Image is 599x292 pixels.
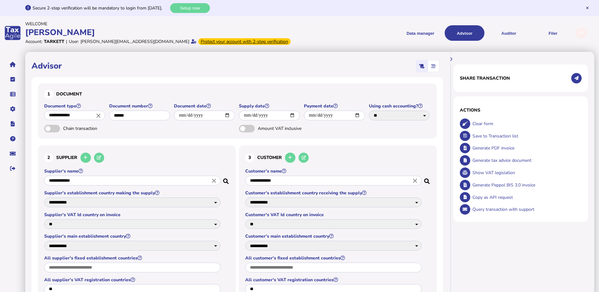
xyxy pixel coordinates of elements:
[471,118,582,130] div: Clear form
[460,192,470,203] button: Copy data as API request body to clipboard
[25,27,298,38] div: [PERSON_NAME]
[471,191,582,204] div: Copy as API request
[6,73,19,86] button: Tasks
[416,60,428,72] mat-button-toggle: Classic scrolling page view
[400,25,440,41] button: Shows a dropdown of Data manager options
[301,25,573,41] menu: navigate products
[44,255,222,261] label: All supplier's fixed establishment countries
[471,179,582,191] div: Generate Peppol BIS 3.0 invoice
[80,39,189,45] div: [PERSON_NAME][EMAIL_ADDRESS][DOMAIN_NAME]
[6,132,19,145] button: Help pages
[191,39,197,44] i: Email verified
[245,277,423,283] label: All customer's VAT registration countries
[576,28,586,38] div: Profile settings
[245,212,423,218] label: Customer's VAT Id country on invoice
[174,103,236,109] label: Document date
[460,131,470,141] button: Save transaction
[44,190,222,196] label: Supplier's establishment country making the supply
[44,212,222,218] label: Supplier's VAT Id country on invoice
[285,153,295,163] button: Add a new customer to the database
[471,167,582,179] div: Show VAT legislation
[109,103,171,109] label: Document number
[94,153,104,163] button: Edit selected supplier in the database
[245,190,423,196] label: Customer's establishment country receiving the supply
[571,73,582,83] button: Share transaction
[44,103,106,109] label: Document type
[245,255,423,261] label: All customer's fixed establishment countries
[170,3,210,13] button: Setup now
[198,38,291,45] div: From Oct 1, 2025, 2-step verification will be required to login. Set it up now...
[471,142,582,154] div: Generate PDF invoice
[489,25,529,41] button: Auditor
[245,153,254,162] div: 3
[25,39,42,45] div: Account:
[6,102,19,116] button: Manage settings
[445,25,484,41] button: Shows a dropdown of VAT Advisor options
[211,177,217,184] i: Close
[63,125,129,131] span: Chain transaction
[6,117,19,131] button: Developer hub links
[369,103,431,109] label: Using cash accounting?
[6,58,19,71] button: Home
[80,153,91,163] button: Add a new supplier to the database
[533,25,573,41] button: Filer
[471,130,582,142] div: Save to Transaction list
[304,103,366,109] label: Payment date
[299,153,309,163] button: Edit selected customer in the database
[460,75,510,81] h1: Share transaction
[223,177,229,182] i: Search for a dummy seller
[33,5,169,11] div: Secure 2-step verification will be mandatory to login from [DATE].
[25,21,298,27] div: Welcome
[44,277,222,283] label: All supplier's VAT registration countries
[44,153,53,162] div: 2
[446,54,456,64] button: Hide
[95,112,102,119] i: Close
[44,90,430,99] h3: Document
[460,204,470,215] button: Query transaction with support
[6,162,19,175] button: Sign out
[245,152,430,164] h3: Customer
[44,103,106,125] app-field: Select a document type
[66,39,67,45] div: |
[6,88,19,101] button: Data manager
[44,233,222,239] label: Supplier's main establishment country
[258,125,324,131] span: Amount VAT inclusive
[44,168,222,174] label: Supplier's name
[460,107,582,113] h1: Actions
[412,177,418,184] i: Close
[245,233,423,239] label: Customer's main establishment country
[460,155,470,166] button: Generate tax advice document
[245,168,423,174] label: Customer's name
[460,119,470,129] button: Clear form data from invoice panel
[424,177,430,182] i: Search for a dummy customer
[6,147,19,160] button: Raise a support ticket
[585,6,590,10] button: Hide message
[239,103,301,109] label: Supply date
[460,143,470,153] button: Generate pdf
[44,39,64,45] div: Tarkett
[44,90,53,99] div: 1
[44,152,229,164] h3: Supplier
[69,39,79,45] div: User:
[460,167,470,178] button: Show VAT legislation
[471,154,582,167] div: Generate tax advice document
[471,203,582,216] div: Query transaction with support
[428,60,439,72] mat-button-toggle: Stepper view
[32,60,62,71] h1: Advisor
